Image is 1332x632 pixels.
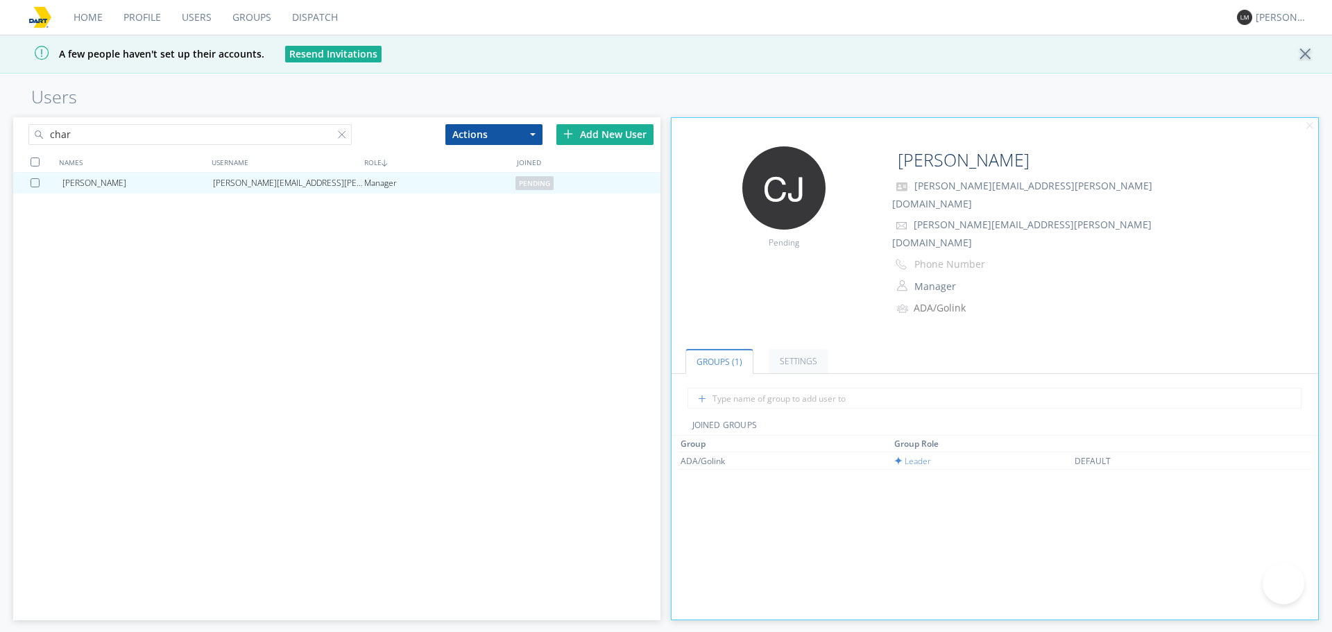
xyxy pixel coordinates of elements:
span: pending [515,176,554,190]
input: Search users [28,124,352,145]
div: JOINED GROUPS [672,419,1318,436]
button: Actions [445,124,543,145]
div: [PERSON_NAME] [62,173,214,194]
div: [PERSON_NAME][EMAIL_ADDRESS][PERSON_NAME][DOMAIN_NAME] [213,173,364,194]
span: Pending [769,237,799,248]
img: 78cd887fa48448738319bff880e8b00c [28,5,53,30]
div: [PERSON_NAME] [1256,10,1308,24]
a: Groups (1) [685,349,753,374]
img: 373638.png [742,146,826,230]
div: ADA/Golink [914,301,1030,315]
img: 373638.png [1237,10,1252,25]
img: cancel.svg [1305,121,1315,131]
div: DEFAULT [1075,455,1179,467]
th: Toggle SortBy [1073,436,1250,452]
span: Leader [894,455,931,467]
div: ROLE [361,152,513,172]
div: USERNAME [208,152,361,172]
img: phone-outline.svg [896,259,907,270]
img: icon-alert-users-thin-outline.svg [897,299,910,318]
div: ADA/Golink [681,455,785,467]
img: person-outline.svg [897,280,907,291]
div: JOINED [513,152,666,172]
div: Add New User [556,124,654,145]
input: Type name of group to add user to [688,388,1302,409]
span: [PERSON_NAME][EMAIL_ADDRESS][PERSON_NAME][DOMAIN_NAME] [892,179,1152,210]
span: [PERSON_NAME][EMAIL_ADDRESS][PERSON_NAME][DOMAIN_NAME] [892,218,1152,249]
div: NAMES [55,152,208,172]
button: Resend Invitations [285,46,382,62]
iframe: Toggle Customer Support [1263,563,1304,604]
img: plus.svg [563,129,573,139]
span: A few people haven't set up their accounts. [10,47,264,60]
div: Manager [364,173,515,194]
a: [PERSON_NAME][PERSON_NAME][EMAIL_ADDRESS][PERSON_NAME][DOMAIN_NAME]Managerpending [13,173,660,194]
th: Toggle SortBy [892,436,1073,452]
input: Name [892,146,1116,174]
a: Settings [769,349,828,373]
button: Manager [910,277,1048,296]
th: Toggle SortBy [678,436,893,452]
